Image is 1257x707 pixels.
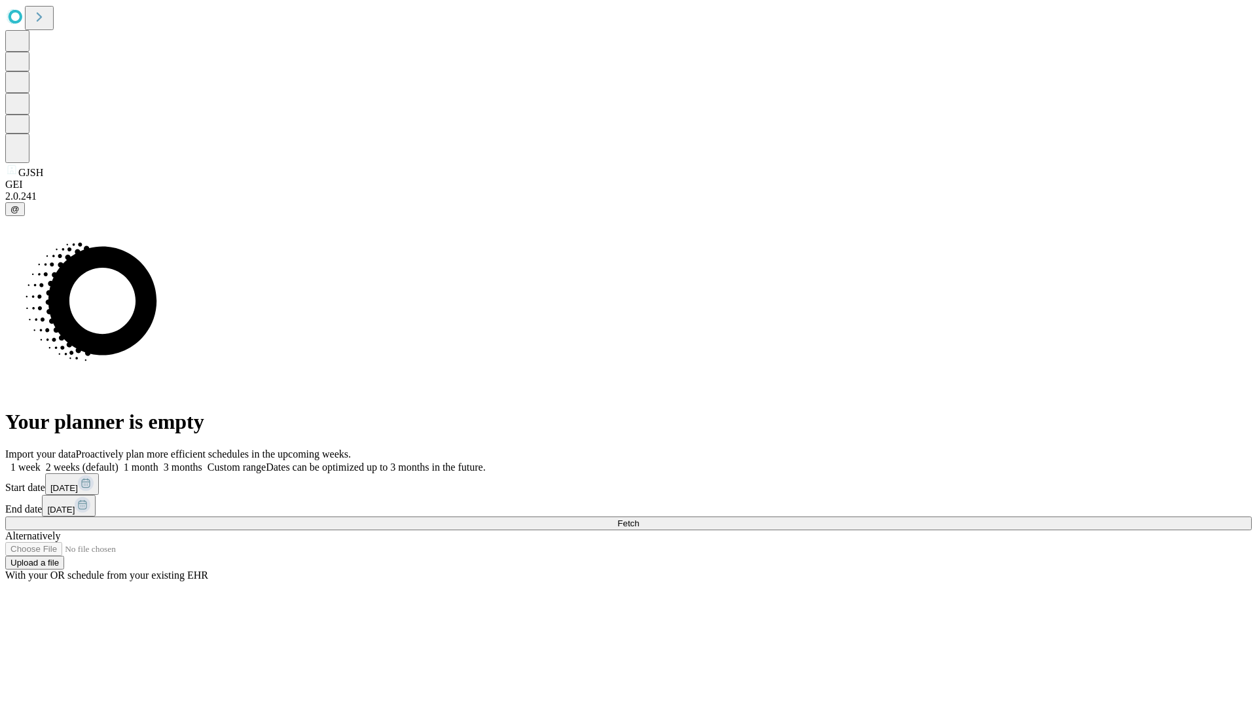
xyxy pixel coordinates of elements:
span: Fetch [617,518,639,528]
span: Proactively plan more efficient schedules in the upcoming weeks. [76,448,351,460]
button: [DATE] [42,495,96,517]
span: 1 month [124,462,158,473]
span: @ [10,204,20,214]
div: End date [5,495,1252,517]
div: Start date [5,473,1252,495]
span: Custom range [208,462,266,473]
span: Alternatively [5,530,60,541]
span: GJSH [18,167,43,178]
button: Fetch [5,517,1252,530]
button: [DATE] [45,473,99,495]
span: 3 months [164,462,202,473]
span: 1 week [10,462,41,473]
button: @ [5,202,25,216]
span: With your OR schedule from your existing EHR [5,570,208,581]
span: Dates can be optimized up to 3 months in the future. [266,462,485,473]
h1: Your planner is empty [5,410,1252,434]
span: [DATE] [50,483,78,493]
span: 2 weeks (default) [46,462,118,473]
button: Upload a file [5,556,64,570]
span: [DATE] [47,505,75,515]
div: 2.0.241 [5,190,1252,202]
div: GEI [5,179,1252,190]
span: Import your data [5,448,76,460]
